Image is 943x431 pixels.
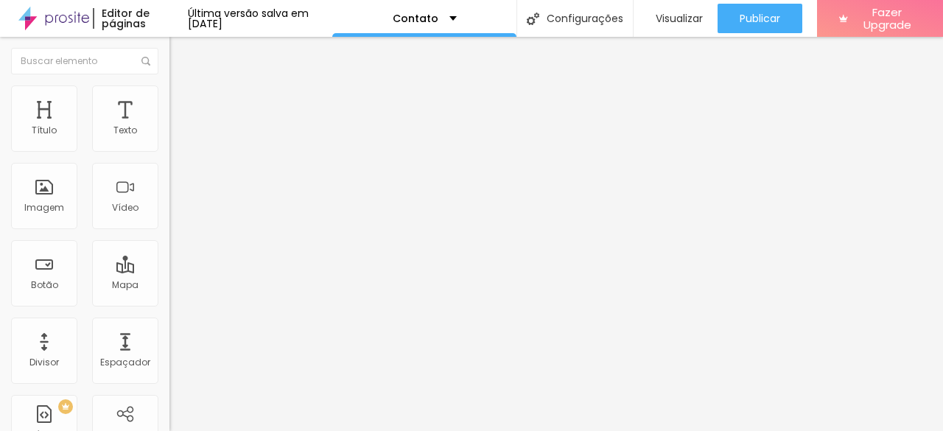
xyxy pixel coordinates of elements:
[93,8,189,29] div: Editor de páginas
[32,125,57,136] div: Título
[29,357,59,368] div: Divisor
[112,203,139,213] div: Vídeo
[656,13,703,24] span: Visualizar
[100,357,150,368] div: Espaçador
[31,280,58,290] div: Botão
[141,57,150,66] img: Icone
[24,203,64,213] div: Imagem
[113,125,137,136] div: Texto
[854,6,921,32] span: Fazer Upgrade
[527,13,539,25] img: Icone
[188,8,332,29] div: Última versão salva em [DATE]
[112,280,139,290] div: Mapa
[634,4,718,33] button: Visualizar
[740,13,780,24] span: Publicar
[718,4,802,33] button: Publicar
[169,37,943,431] iframe: Editor
[393,13,438,24] p: Contato
[11,48,158,74] input: Buscar elemento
